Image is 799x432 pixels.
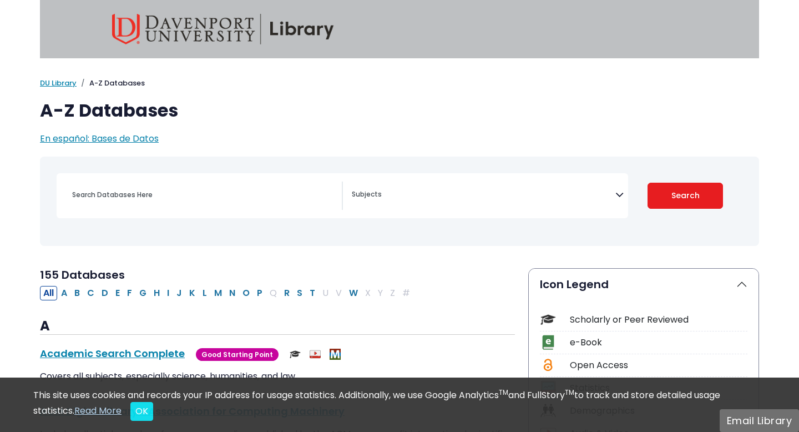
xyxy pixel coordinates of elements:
[164,286,173,300] button: Filter Results I
[150,286,163,300] button: Filter Results H
[499,388,508,397] sup: TM
[40,370,515,383] p: Covers all subjects, especially science, humanities, and law.
[136,286,150,300] button: Filter Results G
[540,335,555,350] img: Icon e-Book
[65,187,342,203] input: Search database by title or keyword
[84,286,98,300] button: Filter Results C
[98,286,112,300] button: Filter Results D
[40,100,759,121] h1: A-Z Databases
[40,267,125,283] span: 155 Databases
[40,286,414,299] div: Alpha-list to filter by first letter of database name
[352,191,615,200] textarea: Search
[281,286,293,300] button: Filter Results R
[346,286,361,300] button: Filter Results W
[226,286,239,300] button: Filter Results N
[211,286,225,300] button: Filter Results M
[306,286,318,300] button: Filter Results T
[330,349,341,360] img: MeL (Michigan electronic Library)
[40,318,515,335] h3: A
[71,286,83,300] button: Filter Results B
[186,286,199,300] button: Filter Results K
[173,286,185,300] button: Filter Results J
[40,132,159,145] a: En español: Bases de Datos
[58,286,70,300] button: Filter Results A
[294,286,306,300] button: Filter Results S
[254,286,266,300] button: Filter Results P
[565,388,574,397] sup: TM
[196,348,279,361] span: Good Starting Point
[529,269,758,300] button: Icon Legend
[570,336,747,349] div: e-Book
[40,78,759,89] nav: breadcrumb
[74,404,122,417] a: Read More
[199,286,210,300] button: Filter Results L
[290,349,301,360] img: Scholarly or Peer Reviewed
[310,349,321,360] img: Audio & Video
[112,14,334,44] img: Davenport University Library
[77,78,145,89] li: A-Z Databases
[130,402,153,421] button: Close
[112,286,123,300] button: Filter Results E
[40,346,185,360] a: Academic Search Complete
[540,312,555,327] img: Icon Scholarly or Peer Reviewed
[40,286,57,300] button: All
[570,359,747,372] div: Open Access
[40,78,77,88] a: DU Library
[33,389,766,421] div: This site uses cookies and records your IP address for usage statistics. Additionally, we use Goo...
[124,286,135,300] button: Filter Results F
[570,313,747,326] div: Scholarly or Peer Reviewed
[648,183,724,209] button: Submit for Search Results
[40,157,759,246] nav: Search filters
[239,286,253,300] button: Filter Results O
[541,358,555,373] img: Icon Open Access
